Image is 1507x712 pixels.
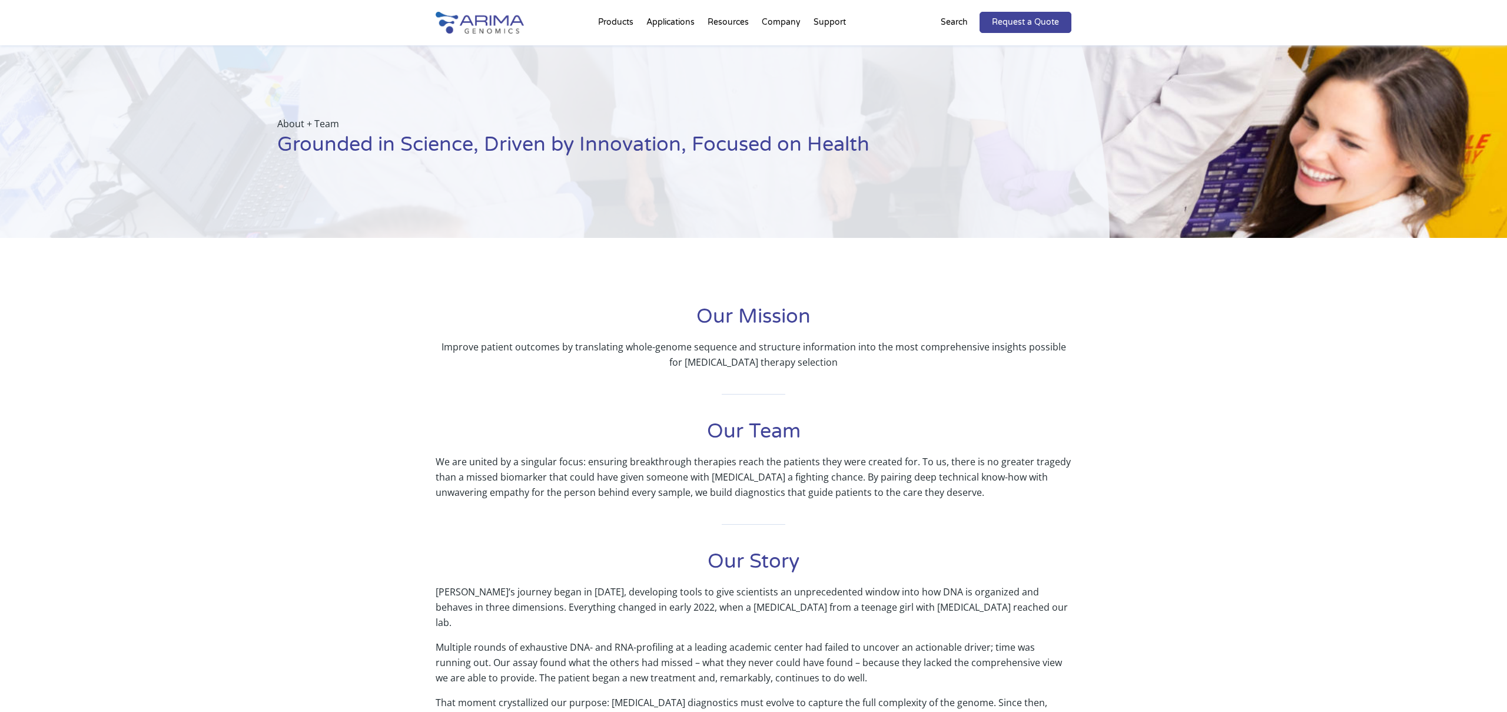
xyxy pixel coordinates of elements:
p: Search [941,15,968,30]
h1: Our Mission [436,303,1071,339]
a: Request a Quote [980,12,1071,33]
p: [PERSON_NAME]’s journey began in [DATE], developing tools to give scientists an unprecedented win... [436,584,1071,640]
h1: Our Story [436,548,1071,584]
p: About + Team [277,116,1051,131]
h1: Our Team [436,418,1071,454]
p: Multiple rounds of exhaustive DNA- and RNA-profiling at a leading academic center had failed to u... [436,640,1071,695]
p: We are united by a singular focus: ensuring breakthrough therapies reach the patients they were c... [436,454,1071,500]
p: Improve patient outcomes by translating whole-genome sequence and structure information into the ... [436,339,1071,370]
h1: Grounded in Science, Driven by Innovation, Focused on Health [277,131,1051,167]
img: Arima-Genomics-logo [436,12,524,34]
